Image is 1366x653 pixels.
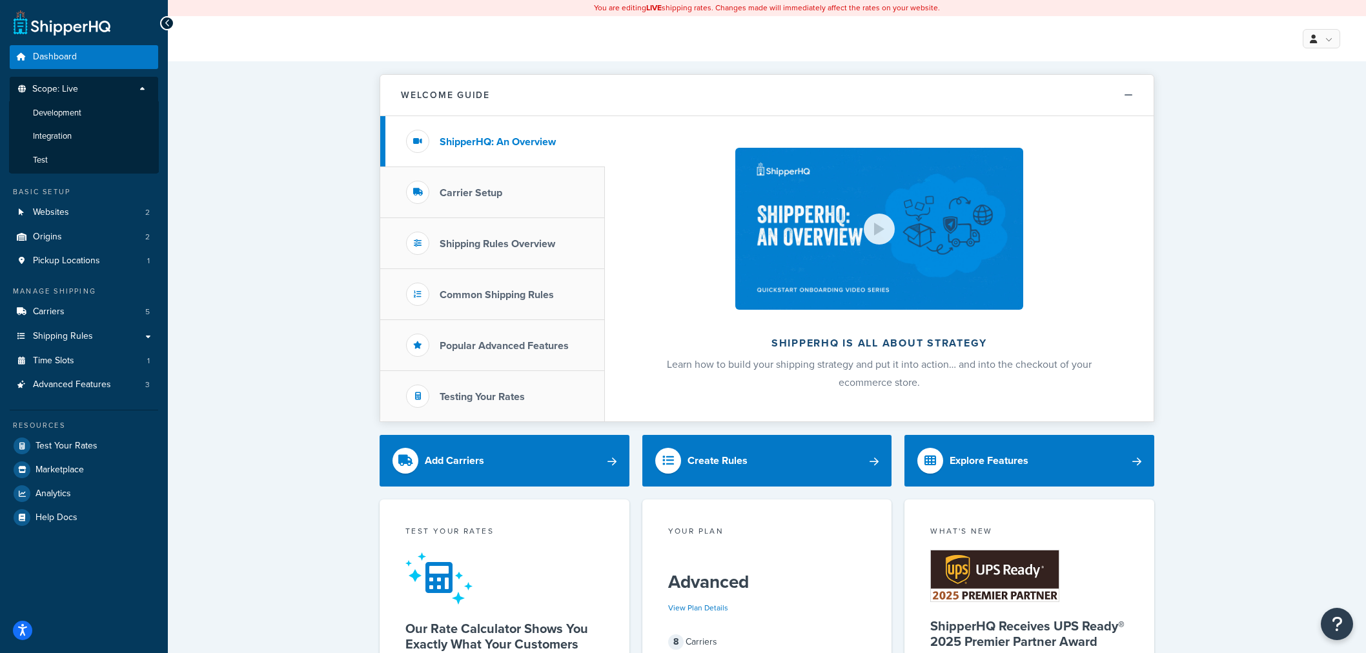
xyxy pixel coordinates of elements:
[36,512,77,523] span: Help Docs
[440,289,554,301] h3: Common Shipping Rules
[33,108,81,119] span: Development
[10,249,158,273] a: Pickup Locations1
[145,232,150,243] span: 2
[10,225,158,249] a: Origins2
[10,300,158,324] a: Carriers5
[33,356,74,367] span: Time Slots
[33,207,69,218] span: Websites
[930,525,1128,540] div: What's New
[930,618,1128,649] h5: ShipperHQ Receives UPS Ready® 2025 Premier Partner Award
[639,337,1119,349] h2: ShipperHQ is all about strategy
[33,155,48,166] span: Test
[9,125,159,148] li: Integration
[10,373,158,397] a: Advanced Features3
[145,207,150,218] span: 2
[36,441,97,452] span: Test Your Rates
[10,325,158,348] a: Shipping Rules
[10,225,158,249] li: Origins
[10,249,158,273] li: Pickup Locations
[10,286,158,297] div: Manage Shipping
[33,331,93,342] span: Shipping Rules
[380,435,629,487] a: Add Carriers
[380,75,1154,116] button: Welcome Guide
[668,634,684,650] span: 8
[10,201,158,225] a: Websites2
[440,238,555,250] h3: Shipping Rules Overview
[10,373,158,397] li: Advanced Features
[904,435,1154,487] a: Explore Features
[147,256,150,266] span: 1
[440,391,525,403] h3: Testing Your Rates
[10,45,158,69] a: Dashboard
[10,186,158,197] div: Basic Setup
[32,84,78,95] span: Scope: Live
[33,131,72,142] span: Integration
[10,420,158,431] div: Resources
[667,357,1092,390] span: Learn how to build your shipping strategy and put it into action… and into the checkout of your e...
[688,452,748,470] div: Create Rules
[668,633,866,651] div: Carriers
[425,452,484,470] div: Add Carriers
[145,306,150,317] span: 5
[9,148,159,172] li: Test
[33,232,62,243] span: Origins
[33,306,65,317] span: Carriers
[145,379,150,390] span: 3
[405,525,604,540] div: Test your rates
[668,572,866,592] h5: Advanced
[668,525,866,540] div: Your Plan
[10,458,158,481] a: Marketplace
[646,2,662,14] b: LIVE
[10,349,158,373] li: Time Slots
[10,201,158,225] li: Websites
[147,356,150,367] span: 1
[10,349,158,373] a: Time Slots1
[36,488,71,499] span: Analytics
[440,187,502,199] h3: Carrier Setup
[33,256,100,266] span: Pickup Locations
[10,300,158,324] li: Carriers
[9,101,159,125] li: Development
[668,602,728,614] a: View Plan Details
[10,506,158,529] a: Help Docs
[440,136,556,148] h3: ShipperHQ: An Overview
[1321,608,1353,640] button: Open Resource Center
[10,482,158,505] a: Analytics
[950,452,1028,470] div: Explore Features
[33,52,77,63] span: Dashboard
[440,340,569,352] h3: Popular Advanced Features
[642,435,892,487] a: Create Rules
[735,148,1023,310] img: ShipperHQ is all about strategy
[401,90,490,100] h2: Welcome Guide
[36,465,84,476] span: Marketplace
[10,434,158,457] a: Test Your Rates
[33,379,111,390] span: Advanced Features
